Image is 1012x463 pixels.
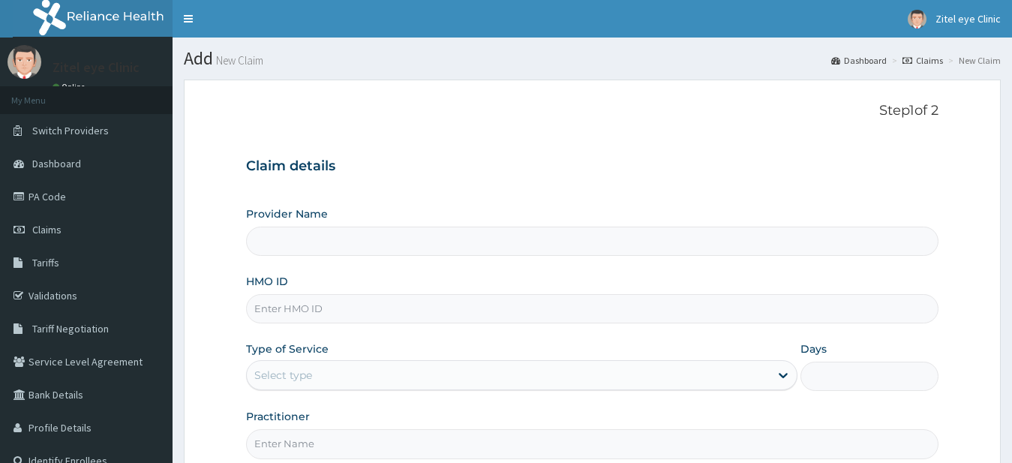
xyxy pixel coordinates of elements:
[246,409,310,424] label: Practitioner
[902,54,943,67] a: Claims
[246,103,939,119] p: Step 1 of 2
[908,10,926,29] img: User Image
[32,223,62,236] span: Claims
[32,157,81,170] span: Dashboard
[246,206,328,221] label: Provider Name
[32,256,59,269] span: Tariffs
[246,274,288,289] label: HMO ID
[8,45,41,79] img: User Image
[944,54,1001,67] li: New Claim
[935,12,1001,26] span: Zitel eye Clinic
[32,322,109,335] span: Tariff Negotiation
[831,54,887,67] a: Dashboard
[184,49,1001,68] h1: Add
[213,55,263,66] small: New Claim
[246,341,329,356] label: Type of Service
[246,429,939,458] input: Enter Name
[53,82,89,92] a: Online
[800,341,827,356] label: Days
[246,158,939,175] h3: Claim details
[246,294,939,323] input: Enter HMO ID
[53,61,140,74] p: Zitel eye Clinic
[32,124,109,137] span: Switch Providers
[254,368,312,383] div: Select type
